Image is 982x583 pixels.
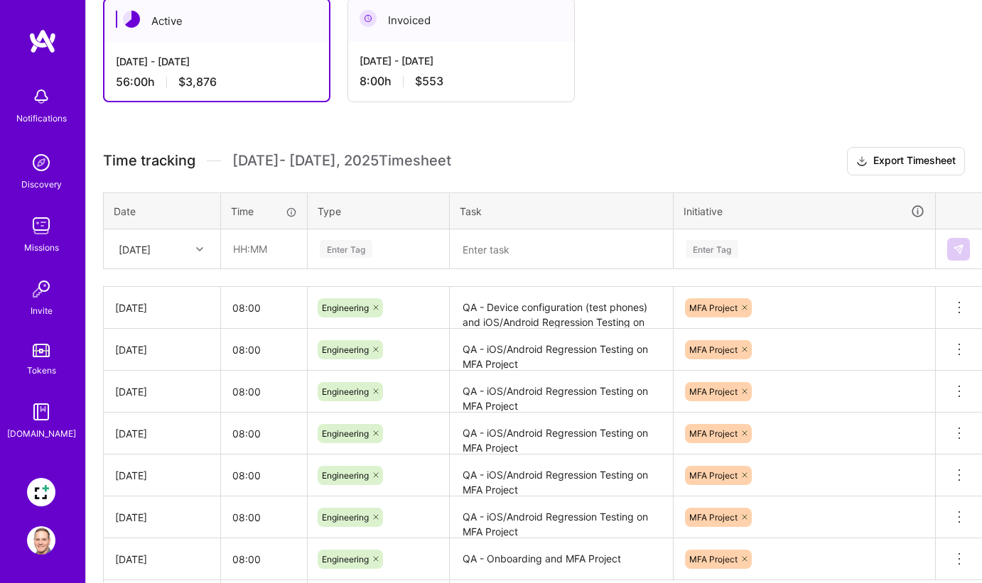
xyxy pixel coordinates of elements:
[116,75,318,89] div: 56:00 h
[27,526,55,555] img: User Avatar
[847,147,965,175] button: Export Timesheet
[322,386,369,397] span: Engineering
[7,426,76,441] div: [DOMAIN_NAME]
[27,148,55,177] img: discovery
[115,510,209,525] div: [DATE]
[28,28,57,54] img: logo
[196,246,203,253] i: icon Chevron
[689,428,738,439] span: MFA Project
[451,288,671,327] textarea: QA - Device configuration (test phones) and iOS/Android Regression Testing on MFA Project
[953,244,964,255] img: Submit
[31,303,53,318] div: Invite
[27,478,55,506] img: Wellth: QA Engineer for Health & Wellness Company
[320,238,372,260] div: Enter Tag
[116,54,318,69] div: [DATE] - [DATE]
[24,240,59,255] div: Missions
[103,152,195,170] span: Time tracking
[221,540,307,578] input: HH:MM
[119,241,151,256] div: [DATE]
[222,230,306,268] input: HH:MM
[451,498,671,537] textarea: QA - iOS/Android Regression Testing on MFA Project
[308,192,450,229] th: Type
[115,342,209,357] div: [DATE]
[451,414,671,453] textarea: QA - iOS/Android Regression Testing on MFA Project
[221,289,307,327] input: HH:MM
[360,53,563,68] div: [DATE] - [DATE]
[360,10,377,27] img: Invoiced
[27,363,56,378] div: Tokens
[689,344,738,355] span: MFA Project
[27,82,55,111] img: bell
[322,303,369,313] span: Engineering
[451,456,671,495] textarea: QA - iOS/Android Regression Testing on MFA Project
[115,552,209,567] div: [DATE]
[221,457,307,494] input: HH:MM
[686,238,738,260] div: Enter Tag
[221,415,307,452] input: HH:MM
[21,177,62,192] div: Discovery
[689,386,738,397] span: MFA Project
[115,300,209,315] div: [DATE]
[322,428,369,439] span: Engineering
[178,75,217,89] span: $3,876
[23,478,59,506] a: Wellth: QA Engineer for Health & Wellness Company
[322,344,369,355] span: Engineering
[360,74,563,89] div: 8:00 h
[451,540,671,579] textarea: QA - Onboarding and MFA Project
[104,192,221,229] th: Date
[33,344,50,357] img: tokens
[23,526,59,555] a: User Avatar
[450,192,674,229] th: Task
[27,398,55,426] img: guide book
[221,331,307,369] input: HH:MM
[27,212,55,240] img: teamwork
[689,470,738,481] span: MFA Project
[232,152,451,170] span: [DATE] - [DATE] , 2025 Timesheet
[27,275,55,303] img: Invite
[231,204,297,219] div: Time
[322,470,369,481] span: Engineering
[221,373,307,410] input: HH:MM
[689,303,738,313] span: MFA Project
[16,111,67,126] div: Notifications
[451,372,671,411] textarea: QA - iOS/Android Regression Testing on MFA Project
[322,554,369,565] span: Engineering
[123,11,140,28] img: Active
[684,203,925,219] div: Initiative
[856,154,868,169] i: icon Download
[689,554,738,565] span: MFA Project
[221,498,307,536] input: HH:MM
[451,330,671,369] textarea: QA - iOS/Android Regression Testing on MFA Project
[689,512,738,523] span: MFA Project
[115,426,209,441] div: [DATE]
[115,468,209,483] div: [DATE]
[115,384,209,399] div: [DATE]
[322,512,369,523] span: Engineering
[415,74,443,89] span: $553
